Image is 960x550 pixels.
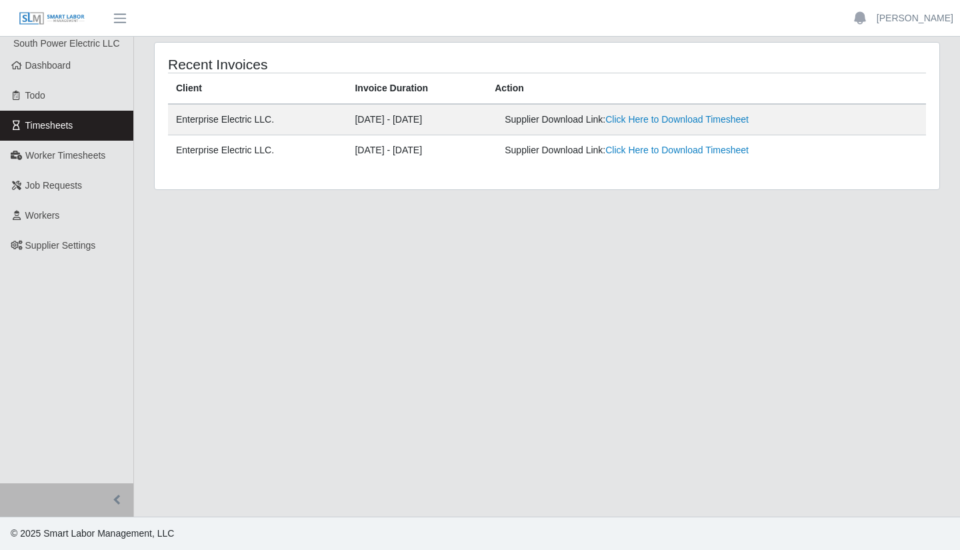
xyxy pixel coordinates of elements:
div: Supplier Download Link: [505,143,767,157]
a: [PERSON_NAME] [877,11,953,25]
img: SLM Logo [19,11,85,26]
th: Action [487,73,926,105]
td: [DATE] - [DATE] [347,135,487,166]
h4: Recent Invoices [168,56,472,73]
th: Invoice Duration [347,73,487,105]
span: Todo [25,90,45,101]
span: Job Requests [25,180,83,191]
span: Dashboard [25,60,71,71]
span: Timesheets [25,120,73,131]
a: Click Here to Download Timesheet [605,114,749,125]
a: Click Here to Download Timesheet [605,145,749,155]
th: Client [168,73,347,105]
span: Supplier Settings [25,240,96,251]
span: Workers [25,210,60,221]
td: Enterprise Electric LLC. [168,104,347,135]
span: © 2025 Smart Labor Management, LLC [11,528,174,539]
td: Enterprise Electric LLC. [168,135,347,166]
td: [DATE] - [DATE] [347,104,487,135]
div: Supplier Download Link: [505,113,767,127]
span: Worker Timesheets [25,150,105,161]
span: South Power Electric LLC [13,38,120,49]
